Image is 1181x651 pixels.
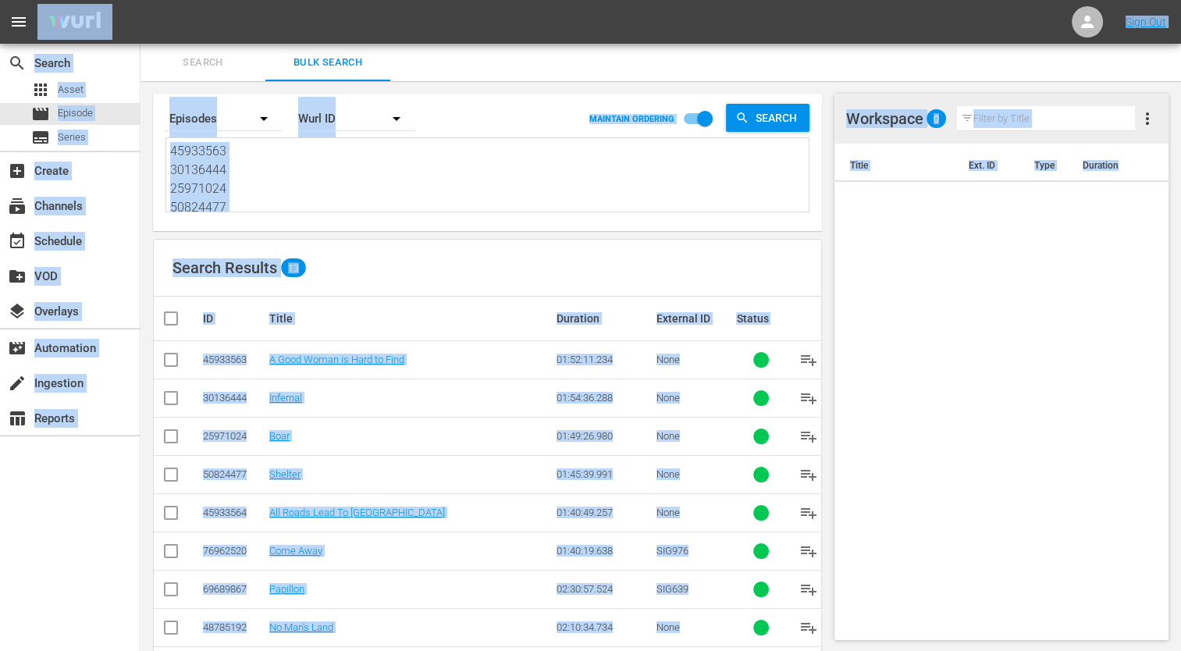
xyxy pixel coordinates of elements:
[170,142,809,213] textarea: 45933563 30136444 25971024 50824477 45933564 76962520 69689867 48785192 22191391 42476053 7066016...
[9,12,28,31] span: menu
[790,418,827,455] button: playlist_add
[1126,16,1166,28] a: Sign Out
[589,114,674,124] p: MAINTAIN ORDERING
[1138,109,1157,128] span: more_vert
[58,82,84,98] span: Asset
[1025,144,1073,187] th: Type
[799,427,818,446] span: playlist_add
[1073,144,1169,187] th: Duration
[8,162,27,180] span: Create
[799,389,818,407] span: playlist_add
[656,430,732,442] div: None
[749,104,809,132] span: Search
[203,430,265,442] div: 25971024
[8,302,27,321] span: Overlays
[58,130,86,145] span: Series
[269,468,301,480] a: Shelter
[557,583,652,595] div: 02:30:57.524
[269,430,290,442] a: Boar
[203,392,265,404] div: 30136444
[8,374,27,393] span: Ingestion
[656,507,732,518] div: None
[790,341,827,379] button: playlist_add
[31,80,50,99] span: Asset
[790,379,827,417] button: playlist_add
[269,312,551,325] div: Title
[31,105,50,123] span: Episode
[656,392,732,404] div: None
[269,545,322,557] a: Come Away
[846,109,923,128] h4: Workspace
[269,583,304,595] a: Papillon
[799,350,818,369] span: playlist_add
[298,97,415,141] div: Wurl ID
[203,583,265,595] div: 69689867
[799,465,818,484] span: playlist_add
[799,580,818,599] span: playlist_add
[203,621,265,633] div: 48785192
[959,144,1025,187] th: Ext. ID
[790,571,827,608] button: playlist_add
[656,354,732,365] div: None
[150,54,256,72] span: Search
[557,312,652,325] div: Duration
[656,468,732,480] div: None
[203,354,265,365] div: 45933563
[790,494,827,532] button: playlist_add
[656,583,688,595] span: SIG639
[173,258,277,277] span: Search Results
[557,354,652,365] div: 01:52:11.234
[269,354,404,365] a: A Good Woman is Hard to Find
[799,618,818,637] span: playlist_add
[557,545,652,557] div: 01:40:19.638
[31,128,50,147] span: Series
[1138,100,1157,137] button: more_vert
[799,503,818,522] span: playlist_add
[165,97,283,141] div: Episodes
[726,104,809,132] button: Search
[656,545,688,557] span: SIG976
[58,105,93,121] span: Episode
[790,532,827,570] button: playlist_add
[8,54,27,73] span: Search
[557,392,652,404] div: 01:54:36.288
[557,621,652,633] div: 02:10:34.734
[281,262,306,273] span: 13
[557,468,652,480] div: 01:45:39.991
[799,542,818,560] span: playlist_add
[8,197,27,215] span: Channels
[557,507,652,518] div: 01:40:49.257
[203,468,265,480] div: 50824477
[269,392,302,404] a: Infernal
[834,144,960,187] th: Title
[8,267,27,286] span: VOD
[203,507,265,518] div: 45933564
[8,339,27,358] span: Automation
[790,609,827,646] button: playlist_add
[269,621,333,633] a: No Man's Land
[37,4,112,41] img: ans4CAIJ8jUAAAAAAAAAAAAAAAAAAAAAAAAgQb4GAAAAAAAAAAAAAAAAAAAAAAAAJMjXAAAAAAAAAAAAAAAAAAAAAAAAgAT5G...
[203,545,265,557] div: 76962520
[275,54,381,72] span: Bulk Search
[656,312,732,325] div: External ID
[736,312,784,325] div: Status
[203,312,265,325] div: ID
[8,409,27,428] span: Reports
[557,430,652,442] div: 01:49:26.980
[269,507,445,518] a: All Roads Lead To [GEOGRAPHIC_DATA]
[927,113,946,124] span: 0
[8,232,27,251] span: Schedule
[656,621,732,633] div: None
[790,456,827,493] button: playlist_add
